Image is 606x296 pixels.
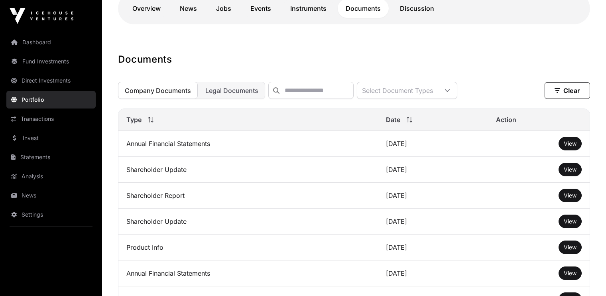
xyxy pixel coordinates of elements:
[378,157,488,183] td: [DATE]
[378,183,488,209] td: [DATE]
[378,235,488,260] td: [DATE]
[564,140,576,147] span: View
[564,218,576,225] span: View
[564,166,576,173] span: View
[6,168,96,185] a: Analysis
[559,189,582,202] button: View
[496,115,516,124] span: Action
[118,260,378,286] td: Annual Financial Statements
[386,115,400,124] span: Date
[125,87,191,95] span: Company Documents
[6,206,96,223] a: Settings
[126,115,142,124] span: Type
[559,241,582,254] button: View
[6,110,96,128] a: Transactions
[564,166,576,174] a: View
[564,269,576,277] a: View
[6,72,96,89] a: Direct Investments
[559,137,582,150] button: View
[6,53,96,70] a: Fund Investments
[118,235,378,260] td: Product Info
[10,8,73,24] img: Icehouse Ventures Logo
[6,34,96,51] a: Dashboard
[559,266,582,280] button: View
[6,187,96,204] a: News
[118,131,378,157] td: Annual Financial Statements
[559,163,582,176] button: View
[118,53,590,66] h1: Documents
[564,217,576,225] a: View
[118,82,198,99] button: Company Documents
[378,131,488,157] td: [DATE]
[6,129,96,147] a: Invest
[378,260,488,286] td: [DATE]
[6,91,96,109] a: Portfolio
[6,148,96,166] a: Statements
[564,270,576,276] span: View
[118,157,378,183] td: Shareholder Update
[357,82,438,99] div: Select Document Types
[205,87,258,95] span: Legal Documents
[566,258,606,296] iframe: Chat Widget
[564,191,576,199] a: View
[564,244,576,251] span: View
[199,82,265,99] button: Legal Documents
[118,183,378,209] td: Shareholder Report
[545,82,590,99] button: Clear
[564,140,576,148] a: View
[378,209,488,235] td: [DATE]
[559,215,582,228] button: View
[118,209,378,235] td: Shareholder Update
[564,192,576,199] span: View
[564,243,576,251] a: View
